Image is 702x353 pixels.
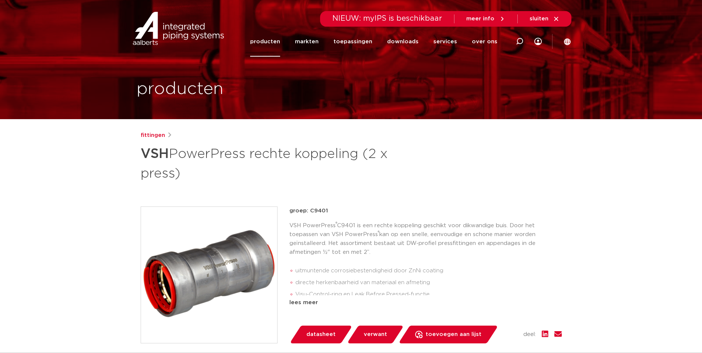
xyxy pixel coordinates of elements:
[141,143,419,183] h1: PowerPress rechte koppeling (2 x press)
[295,265,562,277] li: uitmuntende corrosiebestendigheid door ZnNi coating
[295,277,562,289] li: directe herkenbaarheid van materiaal en afmeting
[289,206,562,215] p: groep: C9401
[289,221,562,257] p: VSH PowerPress C9401 is een rechte koppeling geschikt voor dikwandige buis. Door het toepassen va...
[141,207,277,343] img: Product Image for VSH PowerPress rechte koppeling (2 x press)
[333,27,372,57] a: toepassingen
[347,326,404,343] a: verwant
[523,330,536,339] span: deel:
[137,77,224,101] h1: producten
[289,298,562,307] div: lees meer
[466,16,494,21] span: meer info
[530,16,560,22] a: sluiten
[534,27,542,57] div: my IPS
[472,27,497,57] a: over ons
[295,289,562,300] li: Visu-Control-ring en Leak Before Pressed-functie
[364,329,387,340] span: verwant
[141,131,165,140] a: fittingen
[289,326,352,343] a: datasheet
[332,15,442,22] span: NIEUW: myIPS is beschikbaar
[295,27,319,57] a: markten
[530,16,548,21] span: sluiten
[378,231,379,235] sup: ®
[387,27,419,57] a: downloads
[426,329,481,340] span: toevoegen aan lijst
[141,147,169,161] strong: VSH
[433,27,457,57] a: services
[336,222,337,226] sup: ®
[250,27,497,57] nav: Menu
[466,16,505,22] a: meer info
[306,329,336,340] span: datasheet
[250,27,280,57] a: producten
